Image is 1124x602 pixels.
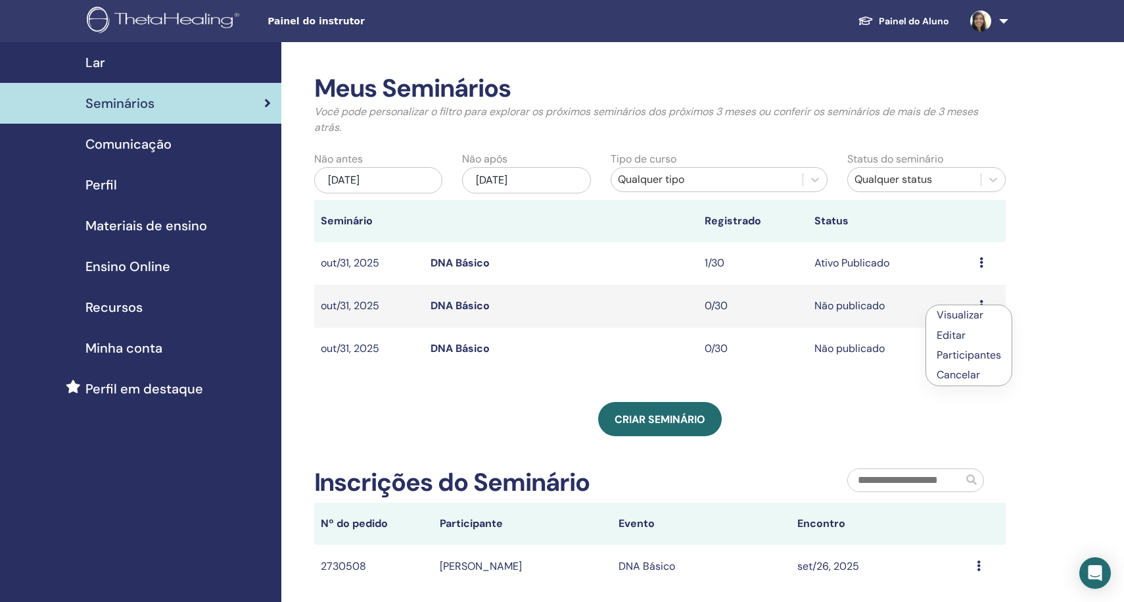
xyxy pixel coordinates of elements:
a: DNA Básico [431,256,490,270]
th: Seminário [314,200,424,242]
span: Ensino Online [85,257,170,276]
a: Participantes [937,348,1001,362]
span: Criar seminário [615,413,705,426]
th: Participante [433,503,612,545]
a: Visualizar [937,308,983,322]
span: Perfil em destaque [85,379,203,399]
label: Não antes [314,151,363,167]
label: Status do seminário [847,151,943,167]
td: Não publicado [808,328,973,370]
td: [PERSON_NAME] [433,545,612,588]
span: Minha conta [85,338,162,358]
a: DNA Básico [431,299,490,313]
td: DNA Básico [612,545,791,588]
td: Ativo Publicado [808,242,973,285]
div: [DATE] [314,167,443,193]
p: Cancelar [937,367,1001,383]
td: 0/30 [698,285,808,328]
td: out/31, 2025 [314,328,424,370]
a: DNA Básico [431,341,490,355]
h2: Meus Seminários [314,74,1006,104]
h2: Inscrições do Seminário [314,468,590,498]
div: Open Intercom Messenger [1079,557,1111,589]
div: Qualquer tipo [618,172,797,188]
span: Perfil [85,175,117,195]
th: Status [808,200,973,242]
th: Encontro [791,503,970,545]
a: Painel do Aluno [847,9,960,34]
th: Registrado [698,200,808,242]
label: Não após [462,151,507,167]
span: Comunicação [85,134,172,154]
td: out/31, 2025 [314,285,424,328]
a: Criar seminário [598,402,722,436]
img: graduation-cap-white.svg [858,15,874,26]
span: Recursos [85,297,143,317]
span: Painel do instrutor [268,14,465,28]
a: Editar [937,328,966,342]
td: 2730508 [314,545,433,588]
div: Qualquer status [855,172,974,188]
span: Seminários [85,93,154,113]
td: 1/30 [698,242,808,285]
td: 0/30 [698,328,808,370]
td: Não publicado [808,285,973,328]
td: set/26, 2025 [791,545,970,588]
img: logo.png [87,7,244,36]
div: [DATE] [462,167,591,193]
label: Tipo de curso [611,151,676,167]
p: Você pode personalizar o filtro para explorar os próximos seminários dos próximos 3 meses ou conf... [314,104,1006,136]
th: Evento [612,503,791,545]
th: Nº do pedido [314,503,433,545]
td: out/31, 2025 [314,242,424,285]
span: Lar [85,53,105,72]
span: Materiais de ensino [85,216,207,236]
img: default.jpg [970,11,991,32]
